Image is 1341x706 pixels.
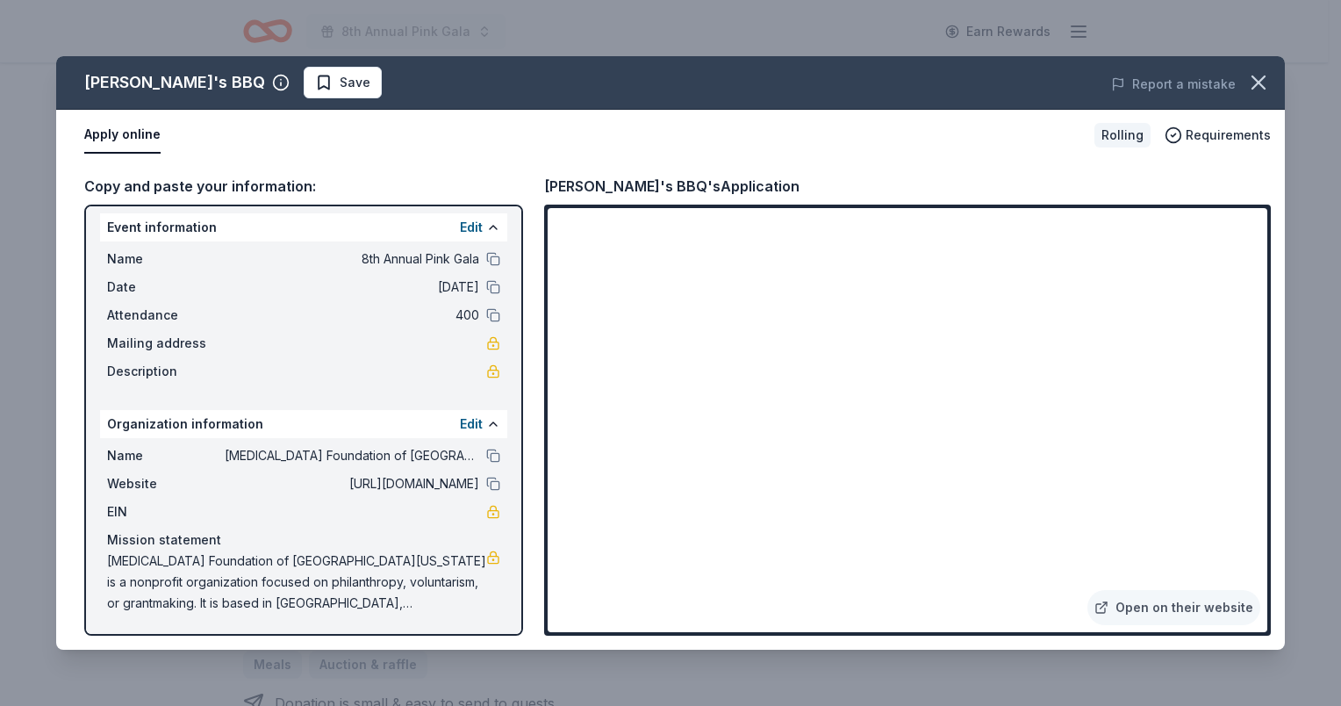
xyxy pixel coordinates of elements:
[225,305,479,326] span: 400
[225,249,479,270] span: 8th Annual Pink Gala
[107,551,486,614] span: [MEDICAL_DATA] Foundation of [GEOGRAPHIC_DATA][US_STATE] is a nonprofit organization focused on p...
[107,305,225,326] span: Attendance
[460,217,483,238] button: Edit
[107,445,225,466] span: Name
[84,175,523,198] div: Copy and paste your information:
[107,333,225,354] span: Mailing address
[100,213,507,241] div: Event information
[84,68,265,97] div: [PERSON_NAME]'s BBQ
[304,67,382,98] button: Save
[107,501,225,522] span: EIN
[1087,590,1260,625] a: Open on their website
[107,277,225,298] span: Date
[107,473,225,494] span: Website
[107,529,500,551] div: Mission statement
[225,277,479,298] span: [DATE]
[1094,123,1151,148] div: Rolling
[1111,74,1236,95] button: Report a mistake
[107,361,225,382] span: Description
[84,117,161,154] button: Apply online
[544,175,800,198] div: [PERSON_NAME]'s BBQ's Application
[225,445,479,466] span: [MEDICAL_DATA] Foundation of [GEOGRAPHIC_DATA][US_STATE]
[100,410,507,438] div: Organization information
[460,414,483,435] button: Edit
[225,473,479,494] span: [URL][DOMAIN_NAME]
[1186,125,1271,146] span: Requirements
[107,249,225,270] span: Name
[340,72,370,93] span: Save
[1165,125,1271,146] button: Requirements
